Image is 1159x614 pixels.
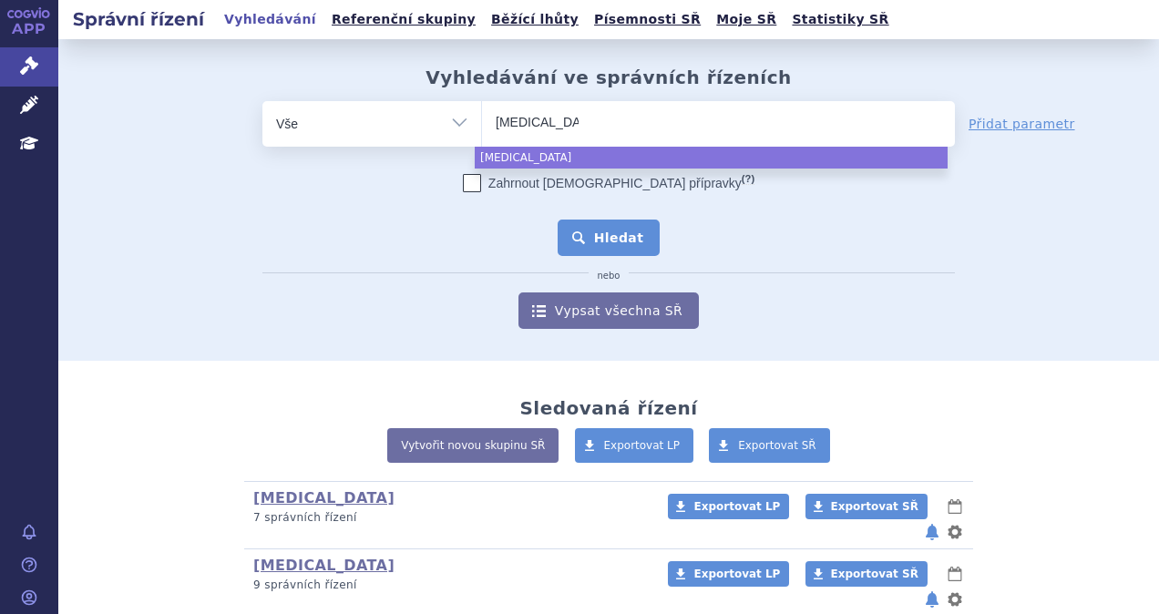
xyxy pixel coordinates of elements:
a: Statistiky SŘ [786,7,894,32]
button: notifikace [923,521,941,543]
a: Exportovat LP [575,428,694,463]
a: [MEDICAL_DATA] [253,557,395,574]
span: Exportovat LP [604,439,681,452]
a: Exportovat SŘ [805,494,928,519]
a: Exportovat SŘ [805,561,928,587]
span: Exportovat LP [693,500,780,513]
span: Exportovat SŘ [738,439,816,452]
i: nebo [589,271,630,281]
a: [MEDICAL_DATA] [253,489,395,507]
button: Hledat [558,220,661,256]
h2: Vyhledávání ve správních řízeních [426,67,792,88]
abbr: (?) [742,173,754,185]
h2: Správní řízení [58,6,219,32]
span: Exportovat SŘ [831,500,918,513]
label: Zahrnout [DEMOGRAPHIC_DATA] přípravky [463,174,754,192]
button: notifikace [923,588,941,610]
a: Přidat parametr [969,115,1075,133]
li: [MEDICAL_DATA] [475,147,948,169]
button: lhůty [946,563,964,585]
a: Exportovat SŘ [709,428,830,463]
button: lhůty [946,496,964,517]
a: Vypsat všechna SŘ [518,292,699,329]
a: Referenční skupiny [326,7,481,32]
a: Exportovat LP [668,494,789,519]
button: nastavení [946,521,964,543]
a: Moje SŘ [711,7,782,32]
span: Exportovat LP [693,568,780,580]
a: Běžící lhůty [486,7,584,32]
p: 9 správních řízení [253,578,644,593]
p: 7 správních řízení [253,510,644,526]
a: Písemnosti SŘ [589,7,706,32]
h2: Sledovaná řízení [519,397,697,419]
button: nastavení [946,588,964,610]
a: Vyhledávání [219,7,322,32]
a: Exportovat LP [668,561,789,587]
span: Exportovat SŘ [831,568,918,580]
a: Vytvořit novou skupinu SŘ [387,428,559,463]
